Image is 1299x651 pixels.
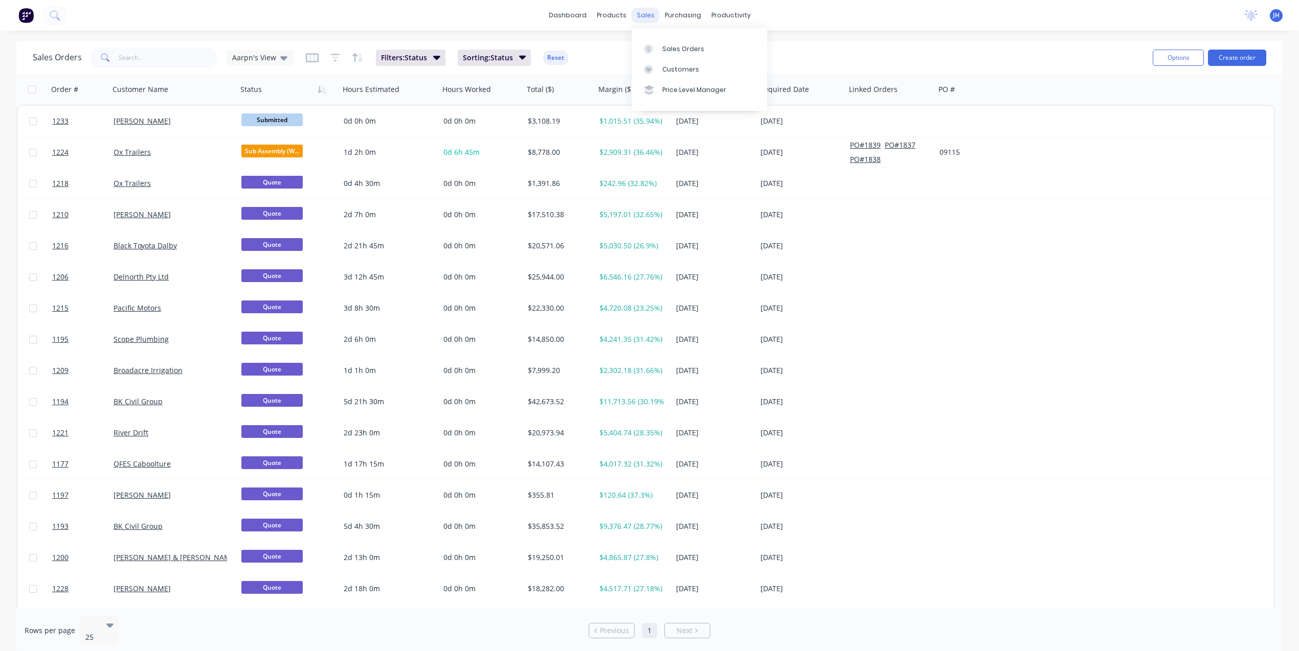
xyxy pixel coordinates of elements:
[443,178,476,188] span: 0d 0h 0m
[662,44,704,54] div: Sales Orders
[443,147,480,157] span: 0d 6h 45m
[52,262,114,292] a: 1206
[665,625,710,636] a: Next page
[676,552,752,563] div: [DATE]
[759,84,809,95] div: Required Date
[52,178,69,189] span: 1218
[114,241,177,250] a: Black Toyota Dalby
[677,625,692,636] span: Next
[676,241,752,251] div: [DATE]
[676,459,752,469] div: [DATE]
[443,521,476,531] span: 0d 0h 0m
[706,8,756,23] div: productivity
[599,397,664,407] div: $11,713.56 (30.19%)
[528,303,588,313] div: $22,330.00
[114,459,171,469] a: QFES Caboolture
[442,84,491,95] div: Hours Worked
[760,459,842,469] div: [DATE]
[114,116,171,126] a: [PERSON_NAME]
[599,584,664,594] div: $4,517.71 (27.18%)
[52,511,114,542] a: 1193
[241,176,303,189] span: Quote
[52,116,69,126] span: 1233
[528,428,588,438] div: $20,973.94
[52,584,69,594] span: 1228
[344,334,431,344] div: 2d 6h 0m
[85,632,98,642] div: 25
[1153,50,1204,66] button: Options
[344,428,431,438] div: 2d 23h 0m
[52,303,69,313] span: 1215
[458,50,531,66] button: Sorting:Status
[760,303,842,313] div: [DATE]
[344,552,431,563] div: 2d 13h 0m
[52,397,69,407] span: 1194
[114,147,151,157] a: Ox Trailers
[443,303,476,313] span: 0d 0h 0m
[760,490,842,500] div: [DATE]
[676,147,752,157] div: [DATE]
[599,178,664,189] div: $242.96 (32.82%)
[760,241,842,251] div: [DATE]
[114,552,237,562] a: [PERSON_NAME] & [PERSON_NAME]
[344,490,431,500] div: 0d 1h 15m
[52,428,69,438] span: 1221
[114,521,163,531] a: BK Civil Group
[676,178,752,189] div: [DATE]
[599,334,664,344] div: $4,241.35 (31.42%)
[52,386,114,417] a: 1194
[443,459,476,469] span: 0d 0h 0m
[52,542,114,573] a: 1200
[676,584,752,594] div: [DATE]
[599,210,664,220] div: $5,197.01 (32.65%)
[599,116,664,126] div: $1,015.51 (35.94%)
[241,145,303,157] span: Sub Assembly (W...
[241,550,303,563] span: Quote
[600,625,629,636] span: Previous
[52,552,69,563] span: 1200
[527,84,554,95] div: Total ($)
[676,334,752,344] div: [DATE]
[528,365,588,376] div: $7,999.20
[599,490,664,500] div: $120.64 (37.3%)
[52,459,69,469] span: 1177
[528,584,588,594] div: $18,282.00
[443,428,476,437] span: 0d 0h 0m
[52,355,114,386] a: 1209
[850,140,881,150] button: PO#1839
[52,230,114,261] a: 1216
[443,334,476,344] span: 0d 0h 0m
[676,116,752,126] div: [DATE]
[52,241,69,251] span: 1216
[632,80,767,100] a: Price Level Manager
[343,84,399,95] div: Hours Estimated
[344,210,431,220] div: 2d 7h 0m
[344,241,431,251] div: 2d 21h 45m
[52,480,114,510] a: 1197
[241,363,303,376] span: Quote
[544,8,592,23] a: dashboard
[25,625,75,636] span: Rows per page
[114,334,169,344] a: Scope Plumbing
[119,48,218,68] input: Search...
[585,623,714,638] ul: Pagination
[589,625,634,636] a: Previous page
[632,8,660,23] div: sales
[344,397,431,407] div: 5d 21h 30m
[528,116,588,126] div: $3,108.19
[52,417,114,448] a: 1221
[760,521,842,531] div: [DATE]
[528,552,588,563] div: $19,250.01
[114,584,171,593] a: [PERSON_NAME]
[599,552,664,563] div: $4,865.87 (27.8%)
[528,147,588,157] div: $8,778.00
[598,84,633,95] div: Margin ($)
[760,334,842,344] div: [DATE]
[939,147,1053,157] div: 09115
[381,53,427,63] span: Filters: Status
[241,394,303,407] span: Quote
[662,85,726,95] div: Price Level Manager
[599,272,664,282] div: $6,546.16 (27.76%)
[52,334,69,344] span: 1195
[760,210,842,220] div: [DATE]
